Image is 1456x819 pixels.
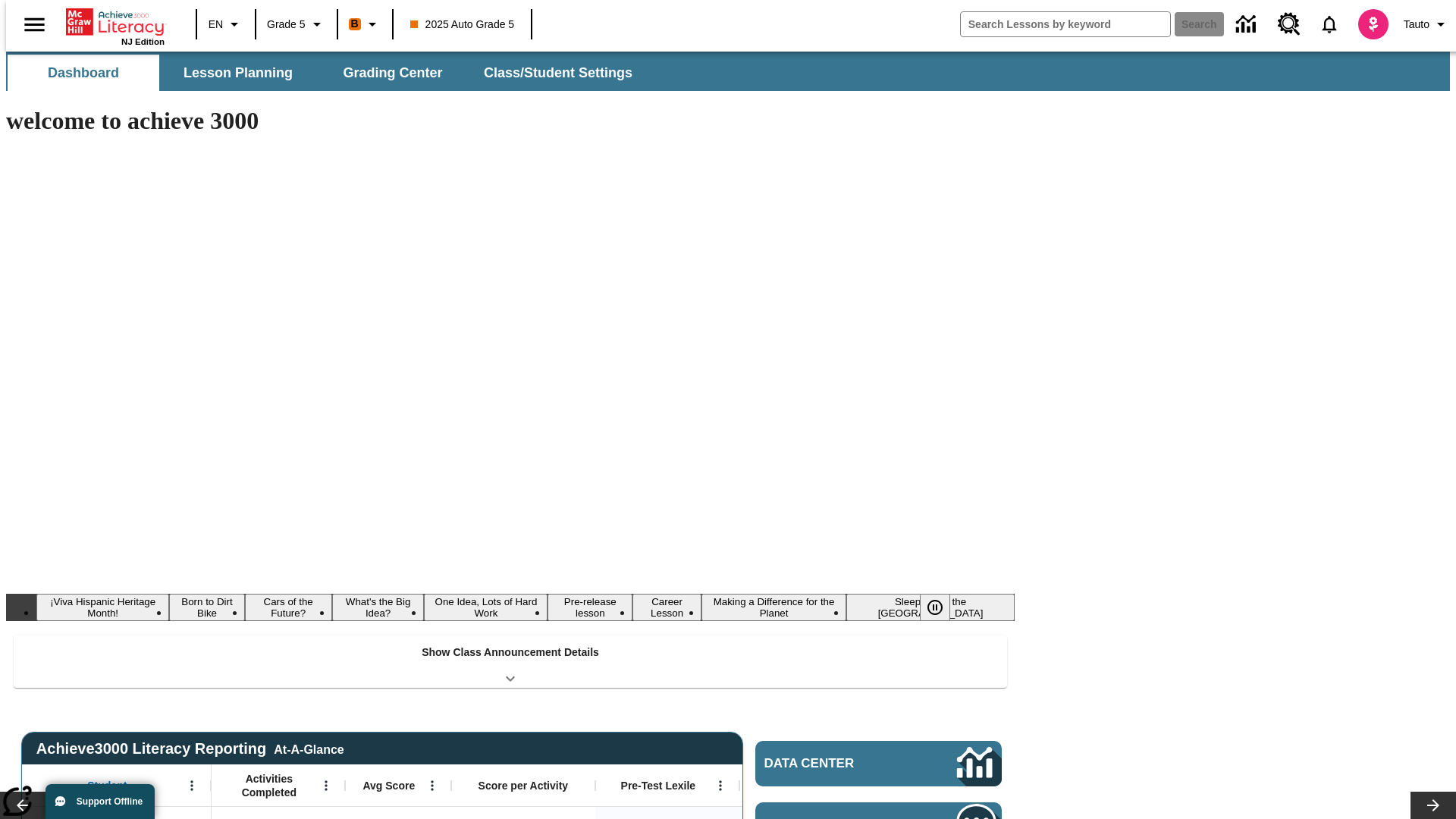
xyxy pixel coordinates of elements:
[351,14,359,33] span: B
[548,594,632,621] button: Slide 6 Pre-release lesson
[621,779,696,792] span: Pre-Test Lexile
[6,55,646,91] div: SubNavbar
[846,594,1015,621] button: Slide 9 Sleepless in the Animal Kingdom
[1398,11,1456,38] button: Profile/Settings
[1404,17,1429,33] span: Tauto
[6,107,1015,135] h1: welcome to achieve 3000
[421,774,444,797] button: Open Menu
[920,594,950,621] button: Pause
[484,64,632,82] span: Class/Student Settings
[479,779,569,792] span: Score per Activity
[1358,9,1389,39] img: avatar image
[332,594,425,621] button: Slide 4 What's the Big Idea?
[920,594,965,621] div: Pause
[180,774,203,797] button: Open Menu
[209,17,223,33] span: EN
[8,55,159,91] button: Dashboard
[162,55,314,91] button: Lesson Planning
[121,37,165,46] span: NJ Edition
[169,594,244,621] button: Slide 2 Born to Dirt Bike
[6,52,1450,91] div: SubNavbar
[77,796,143,807] span: Support Offline
[632,594,701,621] button: Slide 7 Career Lesson
[961,12,1170,36] input: search field
[422,645,599,661] p: Show Class Announcement Details
[87,779,127,792] span: Student
[343,64,442,82] span: Grading Center
[362,779,415,792] span: Avg Score
[410,17,515,33] span: 2025 Auto Grade 5
[245,594,332,621] button: Slide 3 Cars of the Future?
[48,64,119,82] span: Dashboard
[764,756,906,771] span: Data Center
[66,5,165,46] div: Home
[261,11,332,38] button: Grade: Grade 5, Select a grade
[315,774,337,797] button: Open Menu
[14,635,1007,688] div: Show Class Announcement Details
[274,740,344,757] div: At-A-Glance
[701,594,846,621] button: Slide 8 Making a Difference for the Planet
[317,55,469,91] button: Grading Center
[472,55,645,91] button: Class/Student Settings
[1410,792,1456,819] button: Lesson carousel, Next
[202,11,250,38] button: Language: EN, Select a language
[1349,5,1398,44] button: Select a new avatar
[424,594,548,621] button: Slide 5 One Idea, Lots of Hard Work
[12,2,57,47] button: Open side menu
[1227,4,1269,45] a: Data Center
[755,741,1002,786] a: Data Center
[66,7,165,37] a: Home
[709,774,732,797] button: Open Menu
[45,784,155,819] button: Support Offline
[36,594,169,621] button: Slide 1 ¡Viva Hispanic Heritage Month!
[343,11,388,38] button: Boost Class color is orange. Change class color
[219,772,319,799] span: Activities Completed
[1269,4,1310,45] a: Resource Center, Will open in new tab
[1310,5,1349,44] a: Notifications
[184,64,293,82] span: Lesson Planning
[36,740,344,758] span: Achieve3000 Literacy Reporting
[267,17,306,33] span: Grade 5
